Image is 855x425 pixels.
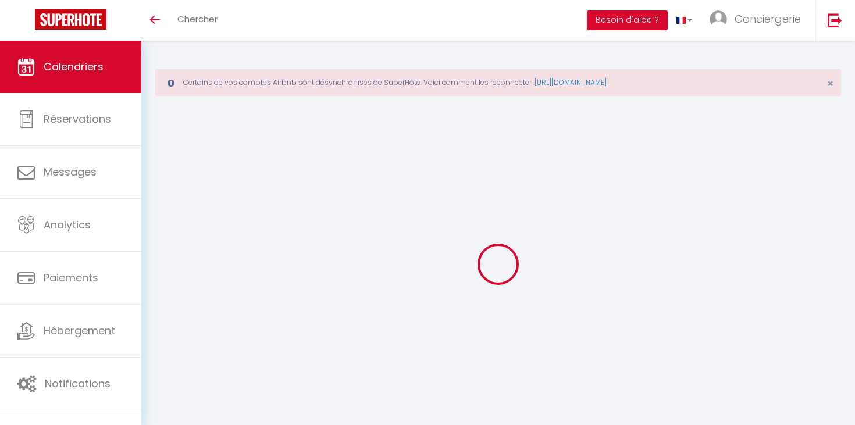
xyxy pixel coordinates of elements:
[44,59,104,74] span: Calendriers
[827,78,833,89] button: Close
[44,323,115,338] span: Hébergement
[735,12,801,26] span: Conciergerie
[45,376,111,391] span: Notifications
[587,10,668,30] button: Besoin d'aide ?
[44,165,97,179] span: Messages
[44,270,98,285] span: Paiements
[35,9,106,30] img: Super Booking
[827,76,833,91] span: ×
[44,112,111,126] span: Réservations
[44,217,91,232] span: Analytics
[710,10,727,28] img: ...
[828,13,842,27] img: logout
[177,13,218,25] span: Chercher
[155,69,841,96] div: Certains de vos comptes Airbnb sont désynchronisés de SuperHote. Voici comment les reconnecter :
[535,77,607,87] a: [URL][DOMAIN_NAME]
